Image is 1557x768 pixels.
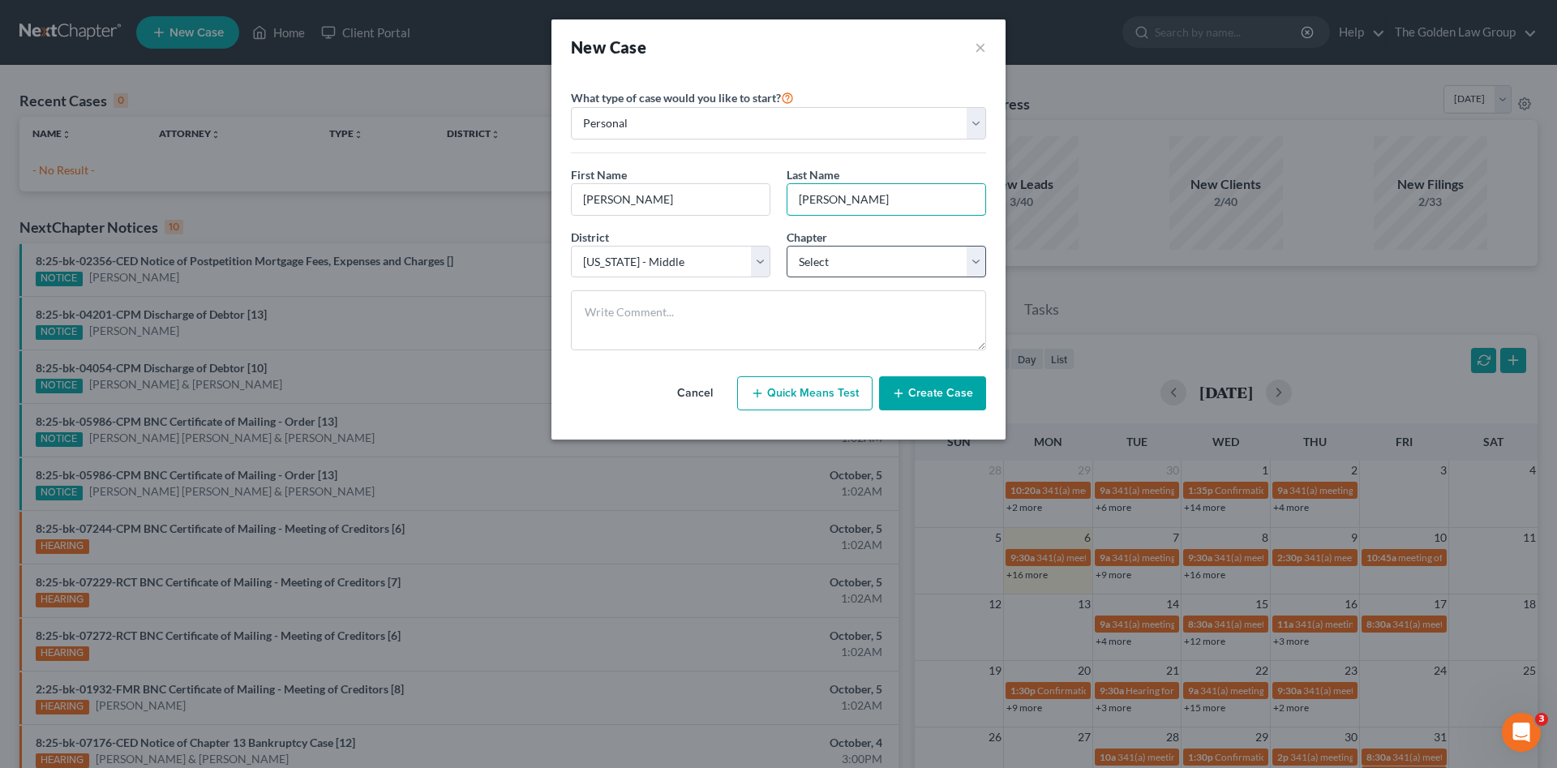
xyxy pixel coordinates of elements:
button: Cancel [659,377,731,410]
button: × [975,36,986,58]
input: Enter First Name [572,184,770,215]
button: Quick Means Test [737,376,873,410]
iframe: Intercom live chat [1502,713,1541,752]
button: Create Case [879,376,986,410]
span: District [571,230,609,244]
span: First Name [571,168,627,182]
span: 3 [1535,713,1548,726]
strong: New Case [571,37,646,57]
span: Chapter [787,230,827,244]
label: What type of case would you like to start? [571,88,794,107]
input: Enter Last Name [787,184,985,215]
span: Last Name [787,168,839,182]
